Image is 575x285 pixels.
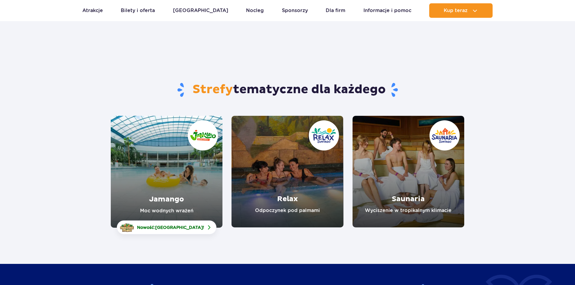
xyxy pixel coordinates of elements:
[326,3,345,18] a: Dla firm
[193,82,233,97] span: Strefy
[429,3,493,18] button: Kup teraz
[353,116,464,227] a: Saunaria
[111,82,464,98] h1: tematyczne dla każdego
[282,3,308,18] a: Sponsorzy
[173,3,228,18] a: [GEOGRAPHIC_DATA]
[111,116,222,228] a: Jamango
[246,3,264,18] a: Nocleg
[155,225,203,230] span: [GEOGRAPHIC_DATA]
[232,116,343,227] a: Relax
[82,3,103,18] a: Atrakcje
[137,224,204,230] span: Nowość: !
[363,3,411,18] a: Informacje i pomoc
[444,8,468,13] span: Kup teraz
[117,220,216,234] a: Nowość:[GEOGRAPHIC_DATA]!
[121,3,155,18] a: Bilety i oferta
